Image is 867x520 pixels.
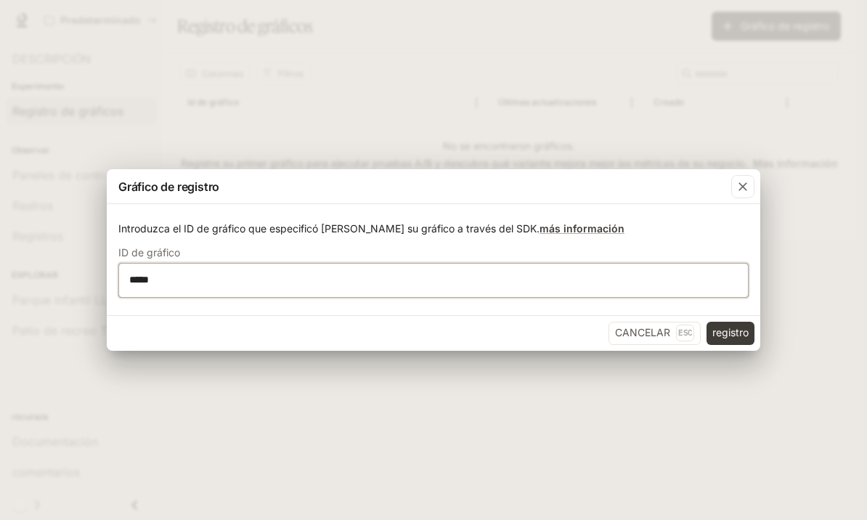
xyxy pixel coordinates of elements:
[540,222,624,235] a: más información
[118,222,749,236] p: Introduzca el ID de gráfico que especificó [PERSON_NAME] su gráfico a través del SDK.
[118,178,219,195] p: Gráfico de registro
[707,322,754,345] button: registro
[118,248,180,258] p: ID de gráfico
[676,325,694,341] p: ESC
[608,322,701,345] button: CANCELARESC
